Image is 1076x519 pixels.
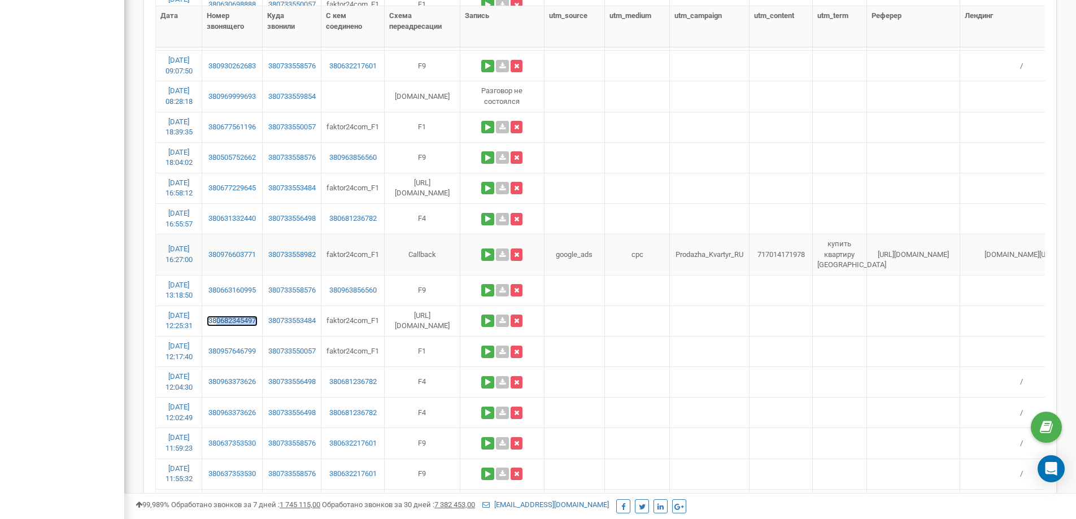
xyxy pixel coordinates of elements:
a: 380681236782 [326,377,380,387]
a: Скачать [496,346,509,358]
a: 380957646799 [207,346,257,357]
button: Удалить запись [511,468,522,480]
a: 380963856560 [326,152,380,163]
span: Обработано звонков за 7 дней : [171,500,320,509]
button: Удалить запись [511,315,522,327]
a: 380733550057 [267,122,317,133]
td: F9 [385,428,460,458]
a: [DATE] 16:58:12 [165,178,193,198]
td: F9 [385,142,460,173]
button: Удалить запись [511,407,522,419]
a: 380733556498 [267,377,317,387]
a: [DATE] 11:55:32 [165,464,193,483]
button: Удалить запись [511,284,522,296]
a: Скачать [496,182,509,194]
a: 380969999693 [207,91,257,102]
a: 380733556498 [267,213,317,224]
td: F1 [385,112,460,142]
td: F4 [385,367,460,397]
th: Номер звонящего [202,6,262,47]
a: 380733556498 [267,408,317,418]
a: [DATE] 12:17:40 [165,342,193,361]
a: 380733553484 [267,183,317,194]
a: 380632217601 [326,469,380,479]
td: faktor24com_F1 [321,112,385,142]
a: Скачать [496,468,509,480]
a: Скачать [496,248,509,261]
button: Удалить запись [511,248,522,261]
td: [DOMAIN_NAME] [385,81,460,111]
td: F9 [385,50,460,81]
button: Удалить запись [511,121,522,133]
a: 380505752662 [207,152,257,163]
th: Реферер [867,6,960,47]
th: utm_content [750,6,813,47]
span: / [1020,62,1023,70]
button: Удалить запись [511,437,522,450]
a: [DATE] 09:07:50 [165,56,193,75]
button: Удалить запись [511,376,522,389]
a: [DATE] 08:28:18 [165,86,193,106]
th: Запись [460,6,544,47]
a: 380733550057 [267,346,317,357]
a: 380632217601 [326,438,380,449]
button: Удалить запись [511,60,522,72]
a: [DATE] 16:27:00 [165,245,193,264]
a: 380733558576 [267,469,317,479]
th: Дата [156,6,202,47]
td: cpc [605,234,670,275]
span: / [1020,377,1023,386]
a: 380677229645 [207,183,257,194]
span: 99,989% [136,500,169,509]
button: Удалить запись [511,151,522,164]
a: 380681236782 [326,408,380,418]
span: [URL][DOMAIN_NAME] [878,250,949,259]
a: 380631332440 [207,213,257,224]
td: Callback [385,234,460,275]
a: 380733558576 [267,152,317,163]
a: 380733553484 [267,316,317,326]
td: google_ads [544,234,605,275]
a: 380733558576 [267,438,317,449]
a: [DATE] 12:25:31 [165,311,193,330]
td: F4 [385,203,460,234]
button: Удалить запись [511,182,522,194]
a: [EMAIL_ADDRESS][DOMAIN_NAME] [482,500,609,509]
a: 380733559854 [267,91,317,102]
a: [DATE] 12:02:49 [165,403,193,422]
a: [DATE] 18:04:02 [165,148,193,167]
button: Удалить запись [511,213,522,225]
td: Разговор не состоялся [460,81,544,111]
a: [DATE] 16:55:57 [165,209,193,228]
a: [DATE] 13:18:50 [165,281,193,300]
a: Скачать [496,315,509,327]
th: utm_source [544,6,605,47]
a: 380663160995 [207,285,257,296]
td: F9 [385,459,460,489]
td: F1 [385,336,460,367]
a: [DATE] 11:59:23 [165,433,193,452]
u: 7 382 453,00 [434,500,475,509]
a: 380632217601 [326,61,380,72]
th: utm_term [813,6,866,47]
th: Схема переадресации [385,6,460,47]
span: Обработано звонков за 30 дней : [322,500,475,509]
a: 380963856560 [326,285,380,296]
td: F4 [385,397,460,428]
span: [DOMAIN_NAME][URL].. [984,250,1059,259]
u: 1 745 115,00 [280,500,320,509]
a: 380637353530 [207,469,257,479]
td: купить квартиру [GEOGRAPHIC_DATA] [813,234,866,275]
td: faktor24com_F1 [321,173,385,203]
div: Open Intercom Messenger [1038,455,1065,482]
a: 380733558576 [267,61,317,72]
a: [DATE] 18:39:35 [165,117,193,137]
span: / [1020,439,1023,447]
a: 380733558576 [267,285,317,296]
a: Скачать [496,151,509,164]
td: [URL][DOMAIN_NAME] [385,173,460,203]
a: 380930262683 [207,61,257,72]
th: utm_medium [605,6,670,47]
td: Prodazha_Kvartyr_RU [670,234,750,275]
a: 380682345497 [207,316,257,326]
